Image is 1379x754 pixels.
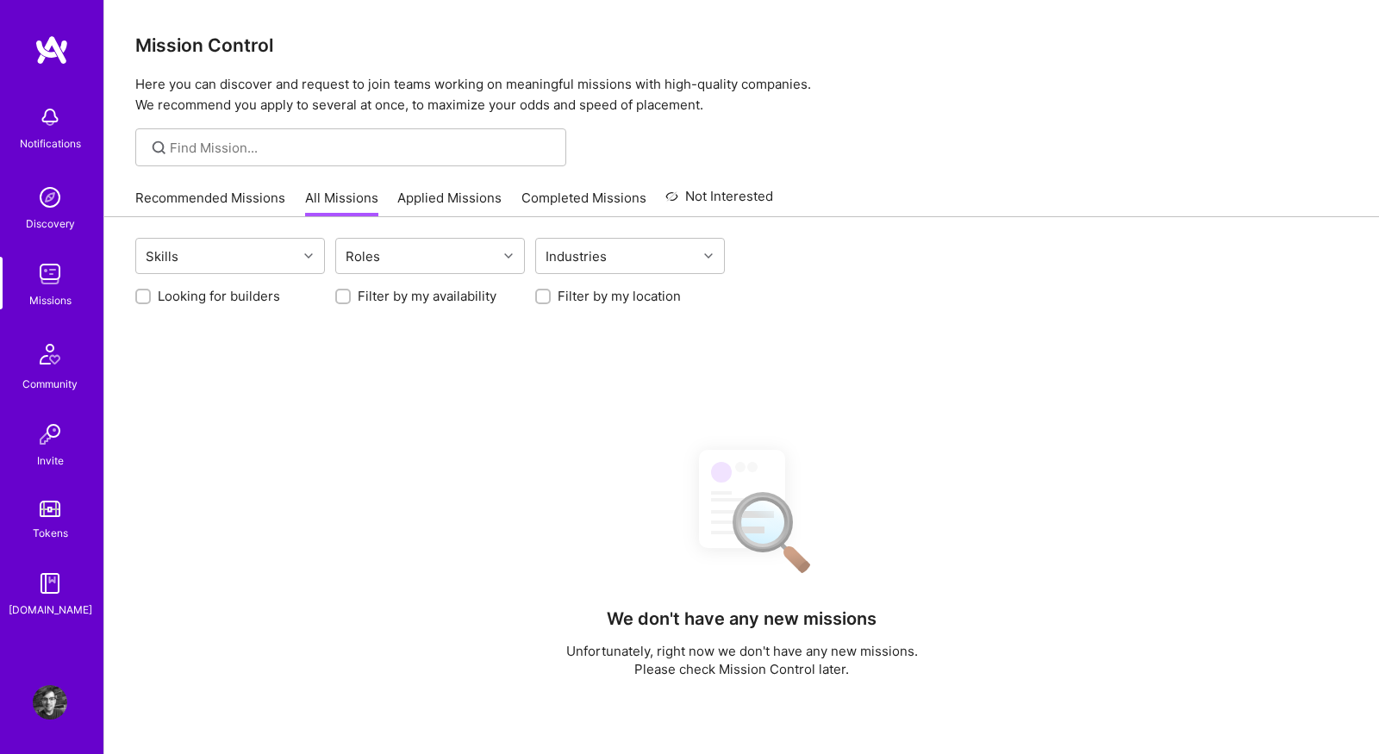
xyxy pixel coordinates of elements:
[304,252,313,260] i: icon Chevron
[558,287,681,305] label: Filter by my location
[26,215,75,233] div: Discovery
[669,434,815,585] img: No Results
[33,257,67,291] img: teamwork
[20,134,81,153] div: Notifications
[607,608,877,629] h4: We don't have any new missions
[566,660,918,678] p: Please check Mission Control later.
[135,189,285,217] a: Recommended Missions
[9,601,92,619] div: [DOMAIN_NAME]
[33,100,67,134] img: bell
[37,452,64,470] div: Invite
[33,180,67,215] img: discovery
[141,244,183,269] div: Skills
[22,375,78,393] div: Community
[504,252,513,260] i: icon Chevron
[29,291,72,309] div: Missions
[34,34,69,65] img: logo
[40,501,60,517] img: tokens
[397,189,502,217] a: Applied Missions
[541,244,611,269] div: Industries
[33,417,67,452] img: Invite
[135,74,1348,115] p: Here you can discover and request to join teams working on meaningful missions with high-quality ...
[170,139,553,157] input: Find Mission...
[305,189,378,217] a: All Missions
[341,244,384,269] div: Roles
[33,566,67,601] img: guide book
[33,524,68,542] div: Tokens
[665,186,773,217] a: Not Interested
[29,333,71,375] img: Community
[33,685,67,720] img: User Avatar
[566,642,918,660] p: Unfortunately, right now we don't have any new missions.
[521,189,646,217] a: Completed Missions
[149,138,169,158] i: icon SearchGrey
[704,252,713,260] i: icon Chevron
[28,685,72,720] a: User Avatar
[158,287,280,305] label: Looking for builders
[135,34,1348,56] h3: Mission Control
[358,287,496,305] label: Filter by my availability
